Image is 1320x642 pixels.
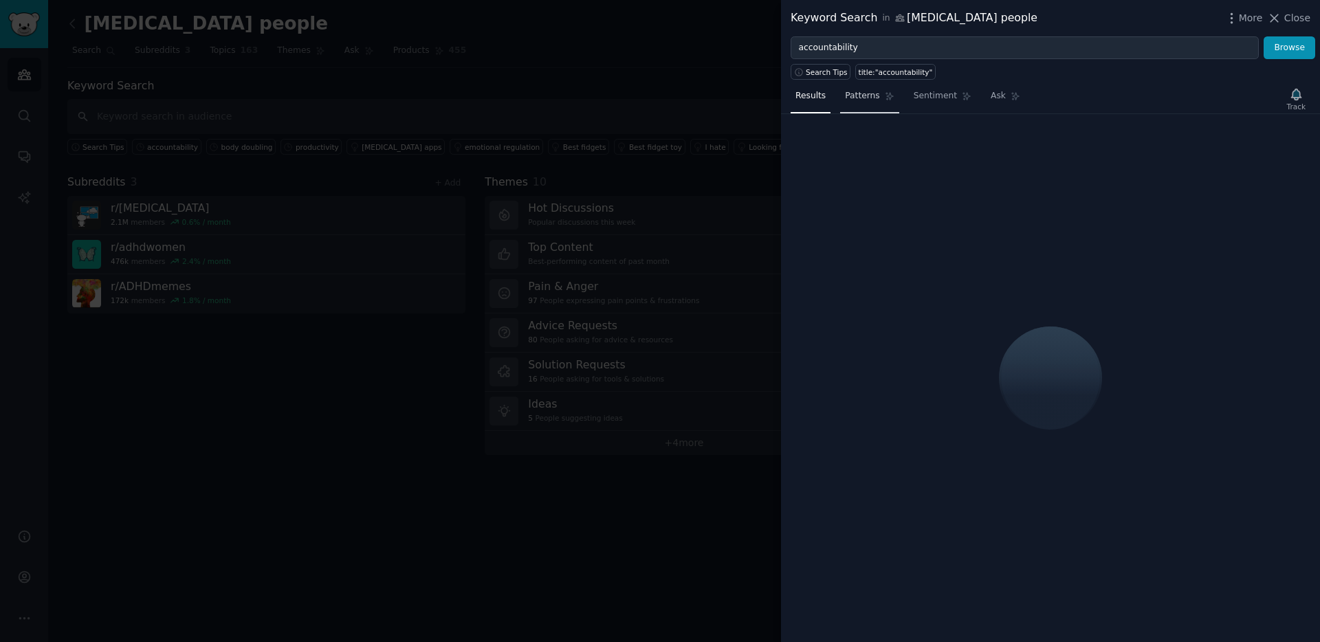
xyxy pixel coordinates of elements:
button: Browse [1264,36,1315,60]
span: Ask [991,90,1006,102]
a: Sentiment [909,85,976,113]
button: Search Tips [791,64,850,80]
span: Results [795,90,826,102]
button: Close [1267,11,1310,25]
a: Patterns [840,85,899,113]
a: title:"accountability" [855,64,936,80]
span: Sentiment [914,90,957,102]
span: Patterns [845,90,879,102]
div: title:"accountability" [859,67,933,77]
div: Keyword Search [MEDICAL_DATA] people [791,10,1037,27]
span: in [882,12,890,25]
span: More [1239,11,1263,25]
input: Try a keyword related to your business [791,36,1259,60]
button: More [1224,11,1263,25]
a: Ask [986,85,1025,113]
span: Search Tips [806,67,848,77]
span: Close [1284,11,1310,25]
a: Results [791,85,830,113]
